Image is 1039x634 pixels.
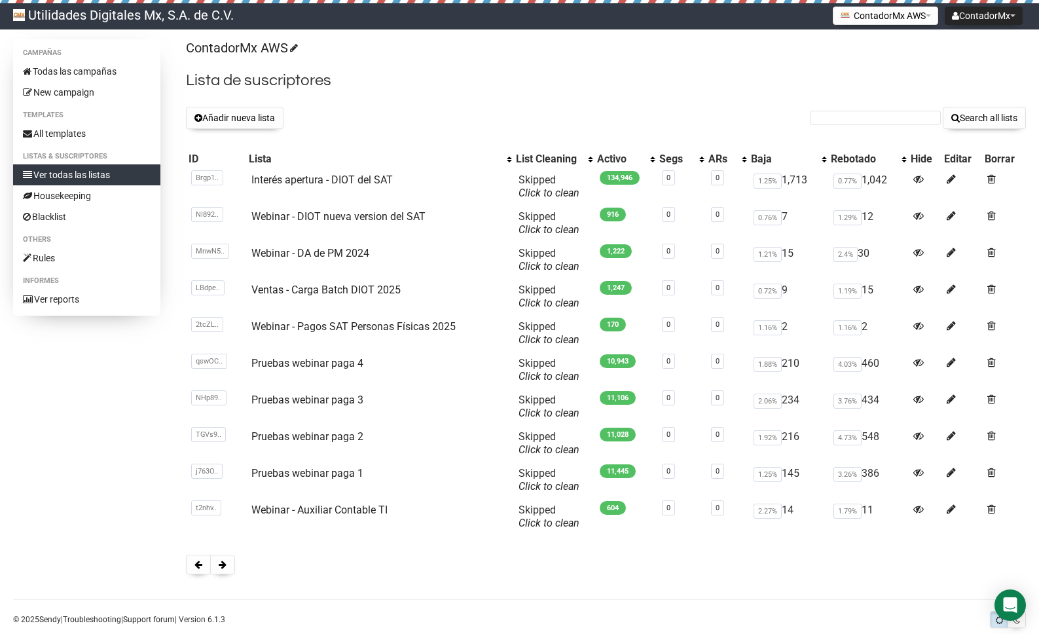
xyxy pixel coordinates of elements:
[943,107,1026,129] button: Search all lists
[251,284,401,296] a: Ventas - Carga Batch DIOT 2025
[600,464,636,478] span: 11,445
[833,357,862,372] span: 4.03%
[754,467,782,482] span: 1.25%
[519,394,579,419] span: Skipped
[600,318,626,331] span: 170
[748,278,828,315] td: 9
[513,150,594,168] th: List Cleaning: No sort applied, activate to apply an ascending sort
[828,315,908,352] td: 2
[186,107,283,129] button: Añadir nueva lista
[594,150,657,168] th: Activo: No sort applied, activate to apply an ascending sort
[833,320,862,335] span: 1.16%
[191,244,229,259] span: MnwN5..
[708,153,736,166] div: ARs
[519,430,579,456] span: Skipped
[246,150,513,168] th: Lista: No sort applied, activate to apply an ascending sort
[519,247,579,272] span: Skipped
[748,352,828,388] td: 210
[706,150,749,168] th: ARs: No sort applied, activate to apply an ascending sort
[186,69,1026,92] h2: Lista de suscriptores
[748,315,828,352] td: 2
[13,185,160,206] a: Housekeeping
[13,289,160,310] a: Ver reports
[191,207,223,222] span: NI892..
[186,150,246,168] th: ID: No sort applied, sorting is disabled
[251,210,426,223] a: Webinar - DIOT nueva version del SAT
[716,247,720,255] a: 0
[600,208,626,221] span: 916
[519,467,579,493] span: Skipped
[982,150,1026,168] th: Borrar: No sort applied, sorting is disabled
[666,504,670,512] a: 0
[828,425,908,462] td: 548
[13,107,160,123] li: Templates
[191,317,223,332] span: 2tcZL..
[748,498,828,535] td: 14
[754,174,782,189] span: 1.25%
[519,284,579,309] span: Skipped
[597,153,644,166] div: Activo
[519,174,579,199] span: Skipped
[13,9,25,21] img: 214e50dfb8bad0c36716e81a4a6f82d2
[748,425,828,462] td: 216
[13,248,160,269] a: Rules
[191,464,223,479] span: j763O..
[519,187,579,199] a: Click to clean
[191,427,226,442] span: TGVs9..
[519,260,579,272] a: Click to clean
[754,394,782,409] span: 2.06%
[13,61,160,82] a: Todas las campañas
[748,150,828,168] th: Baja: No sort applied, activate to apply an ascending sort
[716,467,720,475] a: 0
[516,153,581,166] div: List Cleaning
[833,247,858,262] span: 2.4%
[191,170,223,185] span: Brgp1..
[716,430,720,439] a: 0
[123,615,175,624] a: Support forum
[191,354,227,369] span: qswOC..
[828,150,908,168] th: Rebotado: No sort applied, activate to apply an ascending sort
[754,247,782,262] span: 1.21%
[716,320,720,329] a: 0
[941,150,982,168] th: Editar: No sort applied, sorting is disabled
[754,284,782,299] span: 0.72%
[519,517,579,529] a: Click to clean
[828,462,908,498] td: 386
[600,428,636,441] span: 11,028
[13,232,160,248] li: Others
[39,615,61,624] a: Sendy
[833,430,862,445] span: 4.73%
[828,498,908,535] td: 11
[519,223,579,236] a: Click to clean
[828,352,908,388] td: 460
[251,430,363,443] a: Pruebas webinar paga 2
[666,174,670,182] a: 0
[189,153,244,166] div: ID
[911,153,939,166] div: Hide
[519,480,579,493] a: Click to clean
[13,164,160,185] a: Ver todas las listas
[519,370,579,382] a: Click to clean
[716,210,720,219] a: 0
[994,589,1026,621] div: Open Intercom Messenger
[754,504,782,519] span: 2.27%
[666,357,670,365] a: 0
[833,174,862,189] span: 0.77%
[519,320,579,346] span: Skipped
[748,205,828,242] td: 7
[191,500,221,515] span: t2nhv..
[666,320,670,329] a: 0
[828,168,908,205] td: 1,042
[13,206,160,227] a: Blacklist
[13,273,160,289] li: Informes
[63,615,121,624] a: Troubleshooting
[186,40,296,56] a: ContadorMx AWS
[716,504,720,512] a: 0
[831,153,895,166] div: Rebotado
[666,467,670,475] a: 0
[833,7,938,25] button: ContadorMx AWS
[751,153,815,166] div: Baja
[251,357,363,369] a: Pruebas webinar paga 4
[666,210,670,219] a: 0
[519,210,579,236] span: Skipped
